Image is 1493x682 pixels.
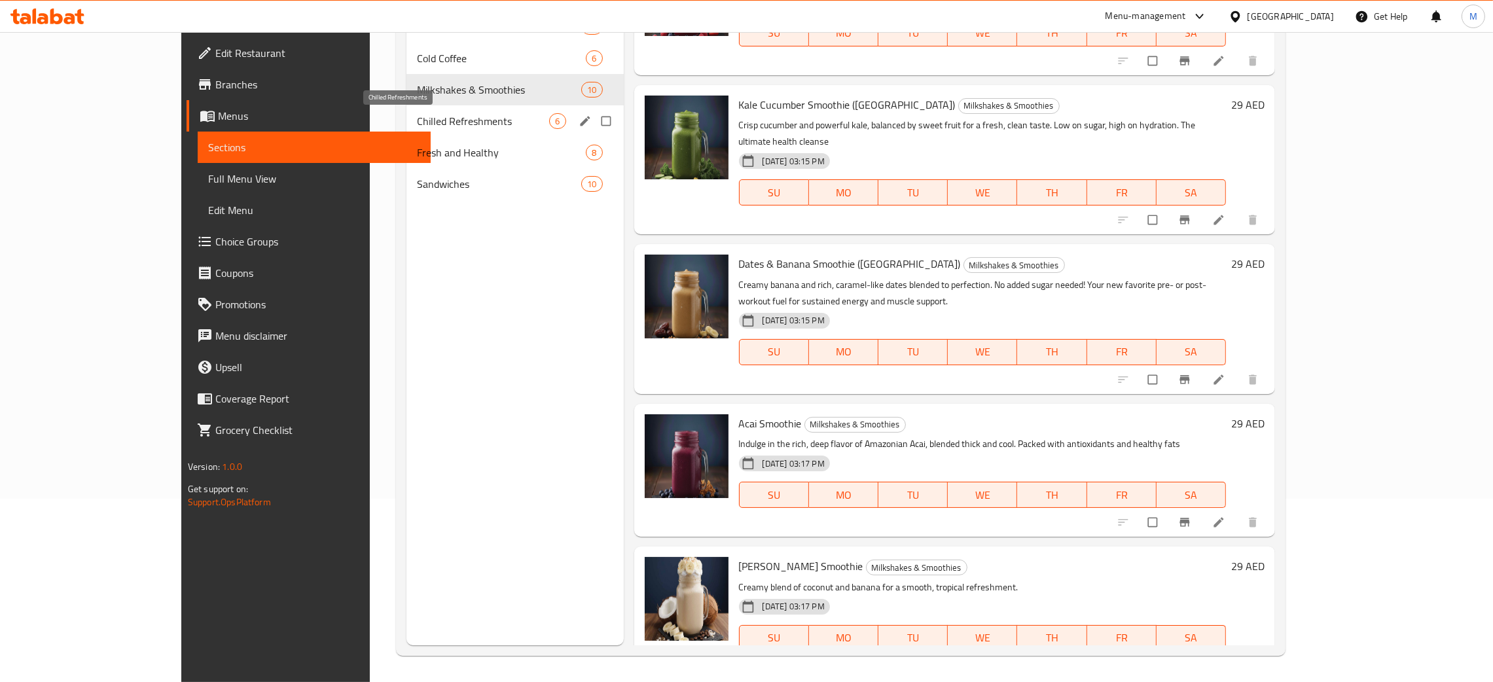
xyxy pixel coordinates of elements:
button: TU [878,339,948,365]
p: Creamy banana and rich, caramel-like dates blended to perfection. No added sugar needed! Your new... [739,277,1226,310]
button: TU [878,482,948,508]
span: M [1469,9,1477,24]
span: Version: [188,458,220,475]
span: [PERSON_NAME] Smoothie [739,556,863,576]
button: Branch-specific-item [1170,508,1202,537]
a: Promotions [187,289,431,320]
a: Choice Groups [187,226,431,257]
span: TH [1022,183,1081,202]
h6: 29 AED [1231,557,1265,575]
div: Menu-management [1106,9,1186,24]
a: Branches [187,69,431,100]
a: Grocery Checklist [187,414,431,446]
span: Sandwiches [417,176,582,192]
span: WE [953,486,1012,505]
span: [DATE] 03:17 PM [757,458,830,470]
span: Chilled Refreshments [417,113,550,129]
h6: 29 AED [1231,414,1265,433]
span: Sections [208,139,420,155]
span: WE [953,183,1012,202]
span: Milkshakes & Smoothies [805,417,905,432]
span: Edit Menu [208,202,420,218]
a: Upsell [187,351,431,383]
p: Crisp cucumber and powerful kale, balanced by sweet fruit for a fresh, clean taste. Low on sugar,... [739,117,1226,150]
button: TU [878,625,948,651]
button: SA [1157,20,1226,46]
span: TU [884,628,943,647]
button: SU [739,625,809,651]
button: SA [1157,179,1226,206]
span: SU [745,24,804,43]
button: delete [1238,206,1270,234]
div: items [549,113,566,129]
button: MO [809,20,878,46]
button: SA [1157,339,1226,365]
div: Sandwiches10 [406,168,624,200]
span: Menu disclaimer [215,328,420,344]
span: MO [814,342,873,361]
span: FR [1092,486,1151,505]
span: Milkshakes & Smoothies [964,258,1064,273]
span: TU [884,342,943,361]
span: 1.0.0 [222,458,242,475]
div: items [586,145,602,160]
a: Edit menu item [1212,213,1228,226]
div: Milkshakes & Smoothies [804,417,906,433]
button: WE [948,20,1017,46]
button: MO [809,625,878,651]
span: Grocery Checklist [215,422,420,438]
img: Coco Banana Smoothie [645,557,729,641]
button: SU [739,179,809,206]
button: TH [1017,625,1087,651]
span: 10 [582,178,602,190]
span: Get support on: [188,480,248,497]
img: Kale Cucumber Smoothie (DF) [645,96,729,179]
span: SA [1162,24,1221,43]
span: Select to update [1140,510,1168,535]
button: MO [809,482,878,508]
h6: 29 AED [1231,96,1265,114]
button: TU [878,179,948,206]
span: 8 [586,147,602,159]
a: Edit Menu [198,194,431,226]
span: Promotions [215,296,420,312]
a: Coupons [187,257,431,289]
span: SA [1162,486,1221,505]
button: Branch-specific-item [1170,46,1202,75]
button: WE [948,625,1017,651]
span: Menus [218,108,420,124]
span: SA [1162,628,1221,647]
span: Coverage Report [215,391,420,406]
button: TU [878,20,948,46]
span: SU [745,486,804,505]
span: TH [1022,24,1081,43]
p: Indulge in the rich, deep flavor of Amazonian Acai, blended thick and cool. Packed with antioxida... [739,436,1226,452]
a: Coverage Report [187,383,431,414]
button: edit [577,113,596,130]
span: Coupons [215,265,420,281]
button: FR [1087,20,1157,46]
a: Edit menu item [1212,54,1228,67]
div: items [586,50,602,66]
span: TU [884,486,943,505]
span: [DATE] 03:15 PM [757,155,830,168]
span: Dates & Banana Smoothie ([GEOGRAPHIC_DATA]) [739,254,961,274]
span: Acai Smoothie [739,414,802,433]
button: MO [809,179,878,206]
span: Milkshakes & Smoothies [867,560,967,575]
button: delete [1238,46,1270,75]
span: SA [1162,183,1221,202]
span: MO [814,486,873,505]
button: TH [1017,482,1087,508]
span: TH [1022,342,1081,361]
div: Milkshakes & Smoothies10 [406,74,624,105]
img: Acai Smoothie [645,414,729,498]
span: MO [814,24,873,43]
h6: 29 AED [1231,255,1265,273]
a: Edit Restaurant [187,37,431,69]
span: FR [1092,183,1151,202]
span: Milkshakes & Smoothies [959,98,1059,113]
span: [DATE] 03:15 PM [757,314,830,327]
span: FR [1092,342,1151,361]
span: MO [814,628,873,647]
